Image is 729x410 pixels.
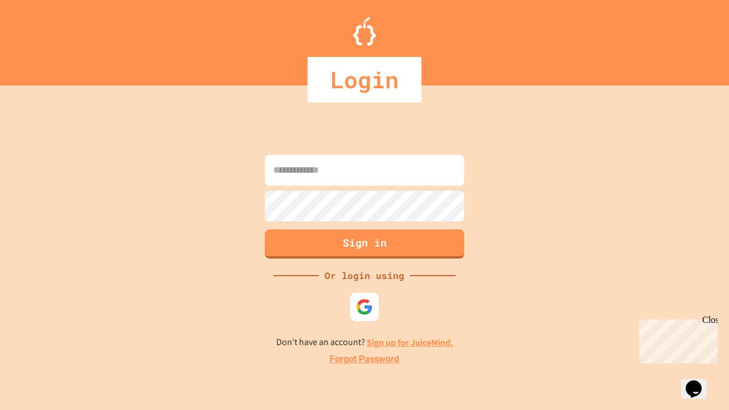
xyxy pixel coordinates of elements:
iframe: chat widget [634,315,718,363]
iframe: chat widget [681,364,718,399]
p: Don't have an account? [276,335,453,350]
div: Or login using [319,269,410,282]
div: Chat with us now!Close [5,5,79,72]
img: Logo.svg [353,17,376,46]
div: Login [308,57,421,102]
img: google-icon.svg [356,298,373,315]
button: Sign in [265,229,464,259]
a: Sign up for JuiceMind. [367,337,453,348]
a: Forgot Password [330,352,399,366]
